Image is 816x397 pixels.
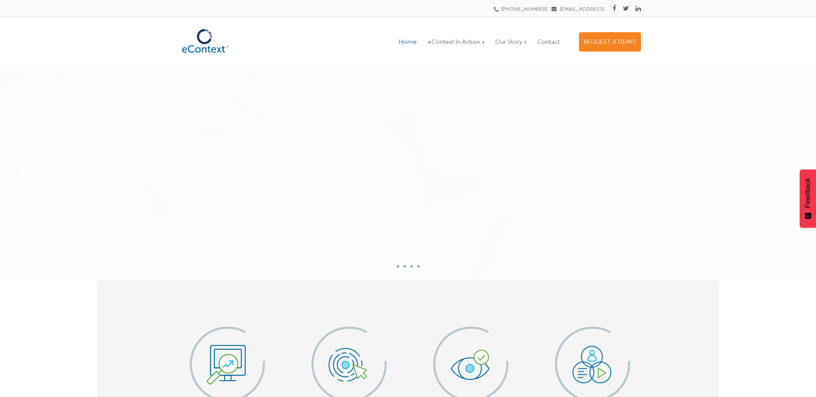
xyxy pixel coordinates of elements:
span: eContext In Action [428,38,480,46]
a: Linkedin [635,5,641,12]
span: Feedback [804,178,812,208]
a: [EMAIL_ADDRESS] [551,6,604,12]
a: Twitter [623,5,629,12]
a: REQUEST A DEMO [579,32,641,52]
img: SmarterSites icon @2x [207,345,246,384]
span: Our Story [495,38,522,46]
span: Contact [537,38,560,46]
a: Facebook [613,5,616,12]
a: Home [394,33,421,51]
span: REQUEST A DEMO [584,38,636,46]
button: Feedback - Show survey [800,169,816,228]
img: Market icon @2x [329,348,367,382]
img: Conduct icon @2x [573,346,611,383]
a: [PHONE_NUMBER] [496,6,547,12]
img: Personalize icon @2x [451,350,490,380]
span: Home [399,38,417,46]
img: eContext [175,24,235,58]
a: eContext [175,50,235,60]
a: Contact [533,33,564,51]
